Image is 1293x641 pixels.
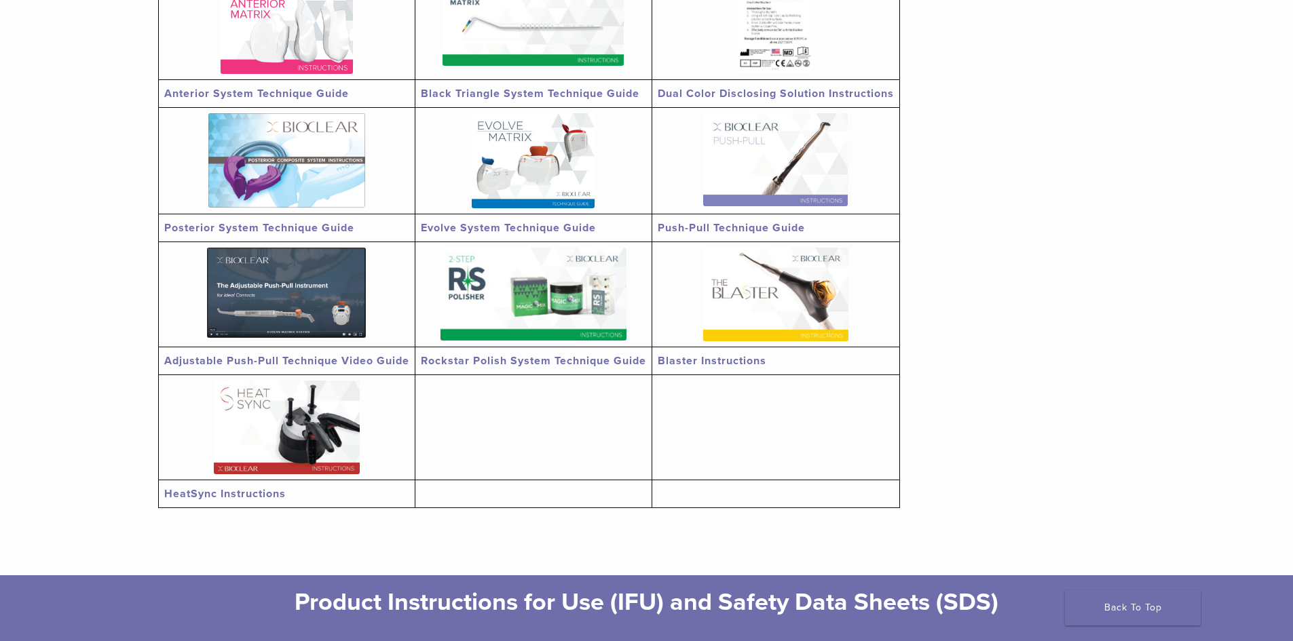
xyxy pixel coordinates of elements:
[164,221,354,235] a: Posterior System Technique Guide
[1065,590,1201,625] a: Back To Top
[164,354,409,368] a: Adjustable Push-Pull Technique Video Guide
[421,354,646,368] a: Rockstar Polish System Technique Guide
[658,354,766,368] a: Blaster Instructions
[164,87,349,100] a: Anterior System Technique Guide
[164,487,286,501] a: HeatSync Instructions
[226,586,1068,619] h2: Product Instructions for Use (IFU) and Safety Data Sheets (SDS)
[421,221,596,235] a: Evolve System Technique Guide
[658,87,894,100] a: Dual Color Disclosing Solution Instructions
[421,87,639,100] a: Black Triangle System Technique Guide
[658,221,805,235] a: Push-Pull Technique Guide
